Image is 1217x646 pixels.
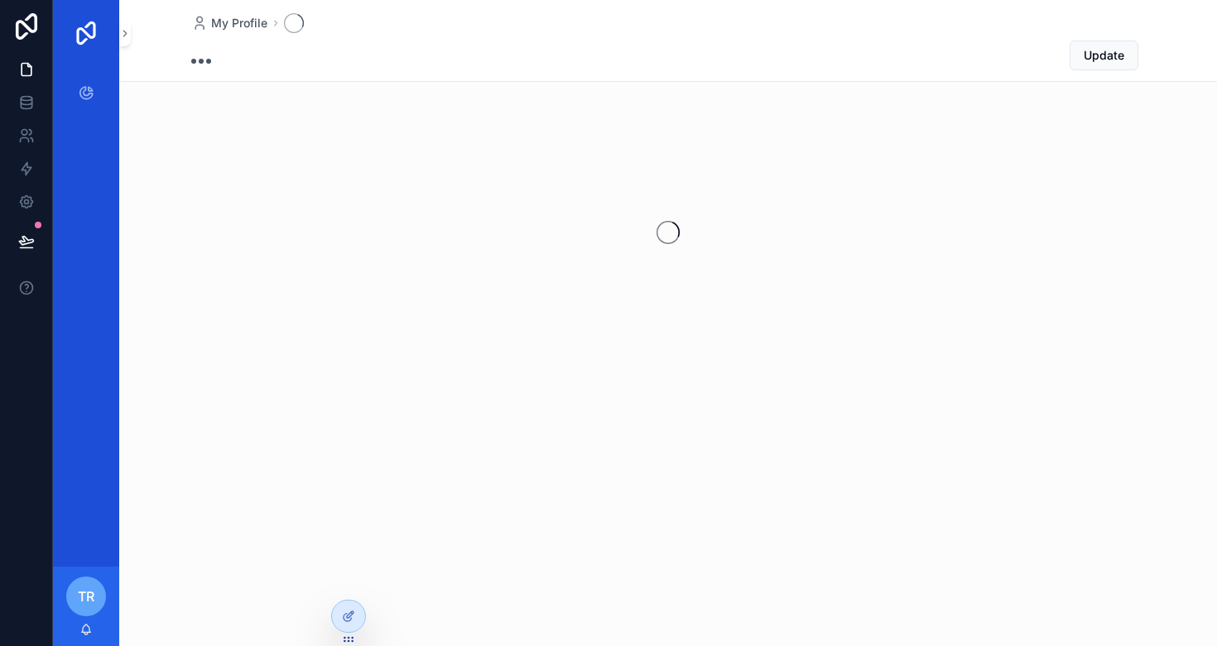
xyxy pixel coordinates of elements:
[1084,47,1124,64] span: Update
[1070,41,1138,70] button: Update
[73,20,99,46] img: App logo
[78,586,94,606] span: TR
[53,66,119,129] div: scrollable content
[211,15,267,31] span: My Profile
[191,15,267,31] a: My Profile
